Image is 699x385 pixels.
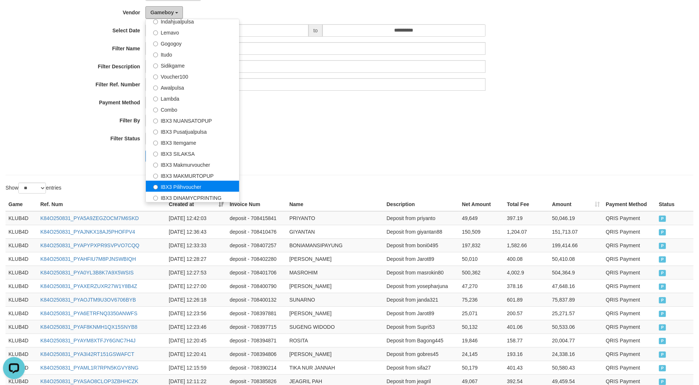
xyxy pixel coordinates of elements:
a: K84O250831_PYAPYPXPR9SVPVO7CQQ [40,242,140,248]
td: KLUB4D [6,225,37,238]
td: QRIS Payment [603,252,656,266]
td: 19,846 [459,334,504,347]
td: [DATE] 12:27:53 [166,266,227,279]
label: IBX3 MAKMURTOPUP [146,170,239,181]
td: Deposit from boni0495 [383,238,459,252]
td: deposit - 708402280 [227,252,286,266]
span: PAID [659,311,666,317]
td: [DATE] 12:23:56 [166,306,227,320]
span: to [309,24,323,37]
td: 397.19 [504,211,549,225]
a: K84O250831_PYA3I42RT151GSWAFCT [40,351,134,357]
td: 50,533.06 [549,320,603,334]
td: 504,364.9 [549,266,603,279]
td: [PERSON_NAME] [287,252,384,266]
td: 47,270 [459,279,504,293]
label: Lambda [146,93,239,104]
td: SUGENG WIDODO [287,320,384,334]
input: Voucher100 [153,75,158,79]
th: Amount: activate to sort column ascending [549,198,603,211]
input: IBX3 Pilihvoucher [153,185,158,190]
td: deposit - 708397715 [227,320,286,334]
input: Awalpulsa [153,86,158,90]
td: KLUB4D [6,334,37,347]
td: 50,410.08 [549,252,603,266]
td: 199,414.66 [549,238,603,252]
td: [PERSON_NAME] [287,347,384,361]
label: IBX3 Itemgame [146,137,239,148]
td: QRIS Payment [603,347,656,361]
td: KLUB4D [6,279,37,293]
label: Indahjualpulsa [146,15,239,26]
th: Net Amount [459,198,504,211]
td: KLUB4D [6,211,37,225]
td: [DATE] 12:15:59 [166,361,227,374]
span: PAID [659,256,666,263]
span: PAID [659,284,666,290]
td: 500,362 [459,266,504,279]
td: 20,004.77 [549,334,603,347]
label: Awalpulsa [146,82,239,93]
td: deposit - 708394871 [227,334,286,347]
td: 197,832 [459,238,504,252]
span: PAID [659,338,666,344]
label: IBX3 SILAKSA [146,148,239,159]
a: K84O250831_PYAOJTM9U3OV6706BYB [40,297,136,303]
span: PAID [659,229,666,235]
td: [PERSON_NAME] [287,306,384,320]
td: ROSITA [287,334,384,347]
th: Invoice Num [227,198,286,211]
td: Deposit from masrokin80 [383,266,459,279]
td: QRIS Payment [603,266,656,279]
td: Deposit from giyantan88 [383,225,459,238]
a: K84O250831_PYA0YL3B8K7A9X5WSIS [40,270,134,276]
td: deposit - 708400790 [227,279,286,293]
td: QRIS Payment [603,361,656,374]
td: QRIS Payment [603,238,656,252]
input: IBX3 NUANSATOPUP [153,119,158,123]
span: PAID [659,352,666,358]
td: TIKA NUR JANNAH [287,361,384,374]
button: Open LiveChat chat widget [3,3,25,25]
a: K84O250831_PYAJNKX18AJ5PHOFPV4 [40,229,135,235]
button: Gameboy [145,6,183,19]
td: 50,046.19 [549,211,603,225]
a: K84O250831_PYA6ETRFNQ3350ANWFS [40,310,137,316]
span: PAID [659,365,666,371]
td: 24,145 [459,347,504,361]
input: IBX3 Pusatjualpulsa [153,130,158,134]
td: MASROHIM [287,266,384,279]
a: K84O250831_PYAF8KNMH1QX15SNYB8 [40,324,137,330]
td: 400.08 [504,252,549,266]
a: K84O250831_PYAHFIU7M8PJNSWBIQH [40,256,136,262]
input: IBX3 Itemgame [153,141,158,145]
td: 150,509 [459,225,504,238]
td: 151,713.07 [549,225,603,238]
td: 50,580.43 [549,361,603,374]
label: IBX3 Makmurvoucher [146,159,239,170]
label: Itudo [146,48,239,60]
td: QRIS Payment [603,279,656,293]
th: Payment Method [603,198,656,211]
input: Indahjualpulsa [153,19,158,24]
td: QRIS Payment [603,225,656,238]
td: [DATE] 12:20:41 [166,347,227,361]
input: IBX3 Makmurvoucher [153,163,158,168]
td: 1,204.07 [504,225,549,238]
td: 193.16 [504,347,549,361]
input: Itudo [153,53,158,57]
label: IBX3 NUANSATOPUP [146,115,239,126]
td: 47,648.16 [549,279,603,293]
td: [DATE] 12:33:33 [166,238,227,252]
td: [DATE] 12:36:43 [166,225,227,238]
label: Voucher100 [146,71,239,82]
td: Deposit from priyanto [383,211,459,225]
td: Deposit from Jarot89 [383,306,459,320]
td: 158.77 [504,334,549,347]
td: 401.43 [504,361,549,374]
td: 25,071 [459,306,504,320]
td: 24,338.16 [549,347,603,361]
td: 601.89 [504,293,549,306]
label: Sidikgame [146,60,239,71]
span: PAID [659,297,666,303]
